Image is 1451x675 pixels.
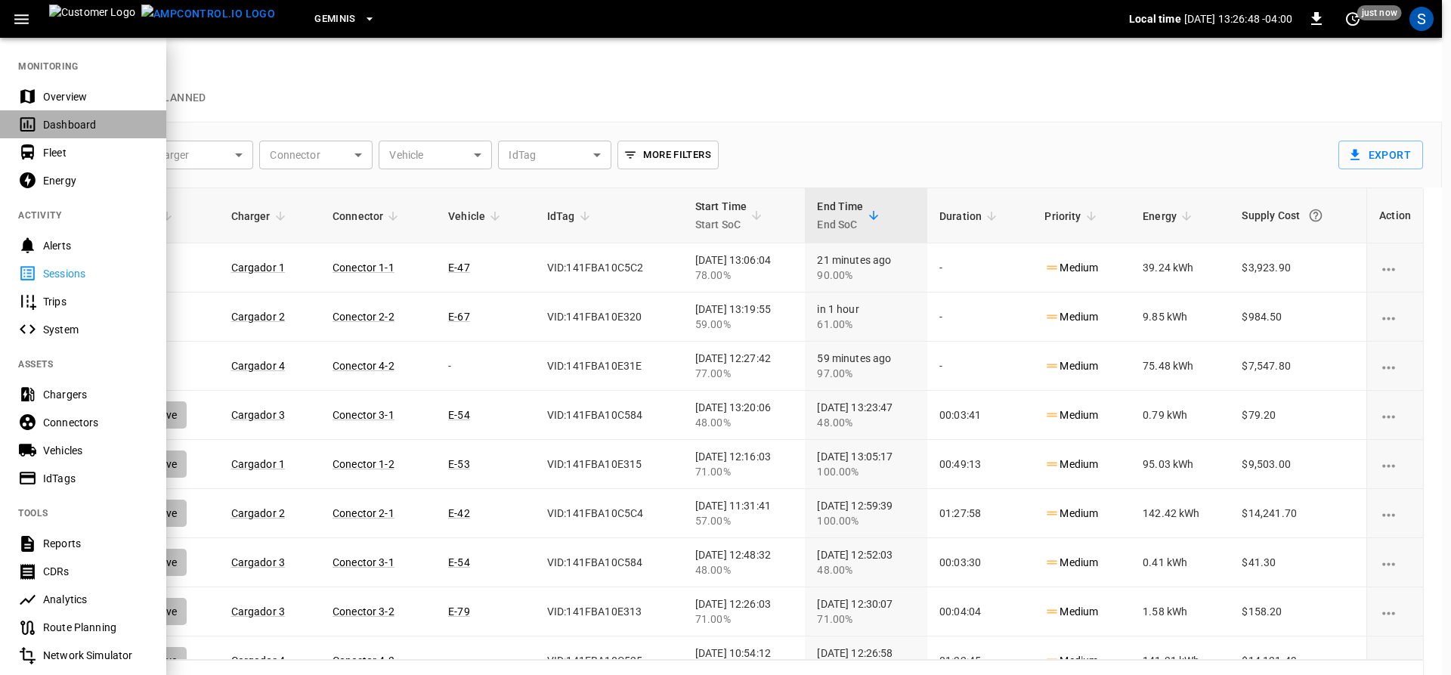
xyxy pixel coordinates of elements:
[1357,5,1402,20] span: just now
[1409,7,1434,31] div: profile-icon
[43,592,148,607] div: Analytics
[49,5,135,33] img: Customer Logo
[43,266,148,281] div: Sessions
[43,536,148,551] div: Reports
[1184,11,1292,26] p: [DATE] 13:26:48 -04:00
[43,415,148,430] div: Connectors
[141,5,275,23] img: ampcontrol.io logo
[43,648,148,663] div: Network Simulator
[43,322,148,337] div: System
[43,471,148,486] div: IdTags
[1129,11,1181,26] p: Local time
[1341,7,1365,31] button: set refresh interval
[43,443,148,458] div: Vehicles
[43,294,148,309] div: Trips
[43,89,148,104] div: Overview
[314,11,356,28] span: Geminis
[43,620,148,635] div: Route Planning
[43,387,148,402] div: Chargers
[43,564,148,579] div: CDRs
[43,238,148,253] div: Alerts
[43,117,148,132] div: Dashboard
[43,173,148,188] div: Energy
[43,145,148,160] div: Fleet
